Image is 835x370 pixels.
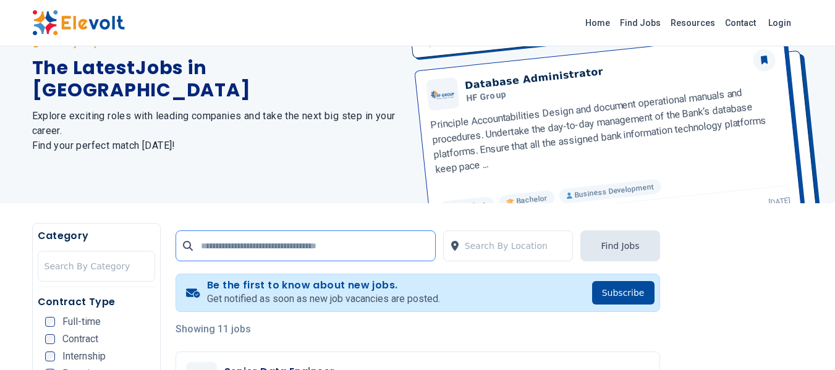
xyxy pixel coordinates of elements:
[176,322,660,337] p: Showing 11 jobs
[38,295,155,309] h5: Contract Type
[32,57,403,101] h1: The Latest Jobs in [GEOGRAPHIC_DATA]
[207,292,440,306] p: Get notified as soon as new job vacancies are posted.
[207,279,440,292] h4: Be the first to know about new jobs.
[45,351,55,361] input: Internship
[62,317,101,327] span: Full-time
[720,13,761,33] a: Contact
[773,311,835,370] iframe: Chat Widget
[32,109,403,153] h2: Explore exciting roles with leading companies and take the next big step in your career. Find you...
[761,11,799,35] a: Login
[45,317,55,327] input: Full-time
[580,230,659,261] button: Find Jobs
[62,334,98,344] span: Contract
[32,10,125,36] img: Elevolt
[38,229,155,243] h5: Category
[666,13,720,33] a: Resources
[580,13,615,33] a: Home
[45,334,55,344] input: Contract
[62,351,106,361] span: Internship
[592,281,655,305] button: Subscribe
[615,13,666,33] a: Find Jobs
